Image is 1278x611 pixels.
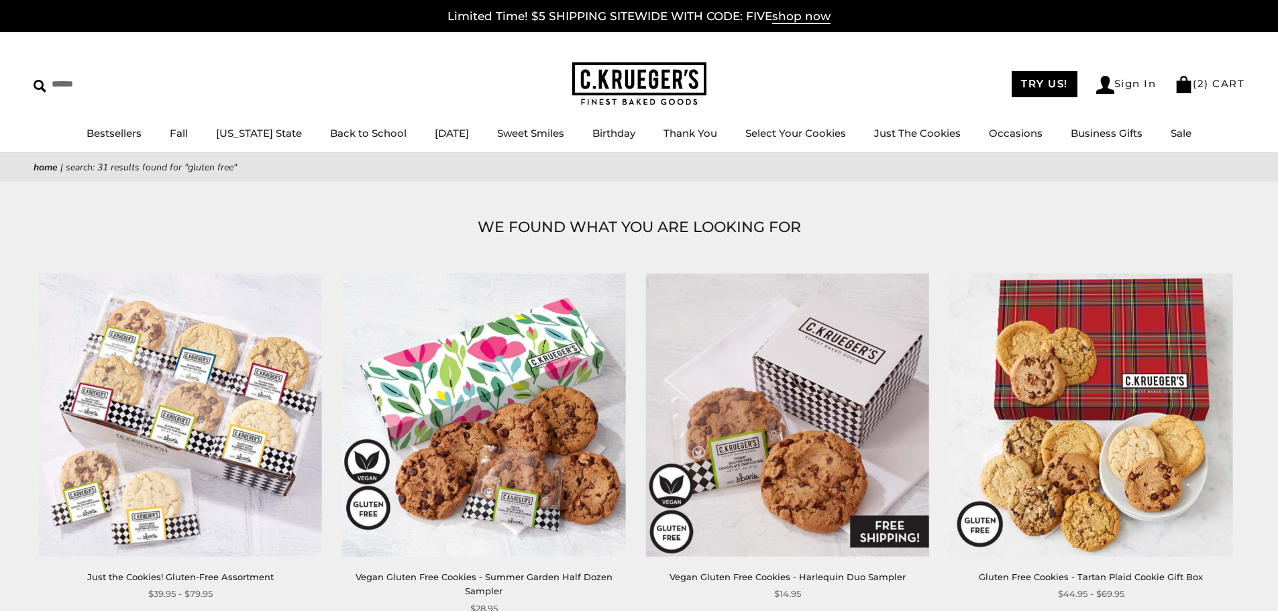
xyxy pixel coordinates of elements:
span: shop now [772,9,831,24]
img: Account [1096,76,1114,94]
a: Just the Cookies! Gluten-Free Assortment [87,571,274,582]
a: Home [34,161,58,174]
a: Back to School [330,127,407,140]
a: Just The Cookies [874,127,961,140]
a: Business Gifts [1071,127,1142,140]
a: Occasions [989,127,1043,140]
a: (2) CART [1175,77,1244,90]
a: [US_STATE] State [216,127,302,140]
a: Vegan Gluten Free Cookies - Harlequin Duo Sampler [670,571,906,582]
img: C.KRUEGER'S [572,62,706,106]
input: Search [34,74,193,95]
a: Limited Time! $5 SHIPPING SITEWIDE WITH CODE: FIVEshop now [447,9,831,24]
img: Just the Cookies! Gluten-Free Assortment [39,273,322,556]
span: Search: 31 results found for "gluten free" [66,161,237,174]
span: 2 [1197,77,1205,90]
span: $44.95 - $69.95 [1058,587,1124,601]
h1: WE FOUND WHAT YOU ARE LOOKING FOR [54,215,1224,239]
a: Birthday [592,127,635,140]
a: Sale [1171,127,1191,140]
a: Gluten Free Cookies - Tartan Plaid Cookie Gift Box [979,571,1203,582]
span: | [60,161,63,174]
a: [DATE] [435,127,469,140]
a: Sign In [1096,76,1157,94]
a: Fall [170,127,188,140]
a: TRY US! [1012,71,1077,97]
span: $14.95 [774,587,801,601]
a: Select Your Cookies [745,127,846,140]
nav: breadcrumbs [34,160,1244,175]
a: Vegan Gluten Free Cookies - Summer Garden Half Dozen Sampler [356,571,613,596]
img: Bag [1175,76,1193,93]
img: Search [34,80,46,93]
img: Gluten Free Cookies - Tartan Plaid Cookie Gift Box [949,273,1232,556]
img: Vegan Gluten Free Cookies - Harlequin Duo Sampler [646,273,929,556]
span: $39.95 - $79.95 [148,587,213,601]
a: Sweet Smiles [497,127,564,140]
a: Thank You [663,127,717,140]
img: Vegan Gluten Free Cookies - Summer Garden Half Dozen Sampler [342,273,625,556]
a: Bestsellers [87,127,142,140]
